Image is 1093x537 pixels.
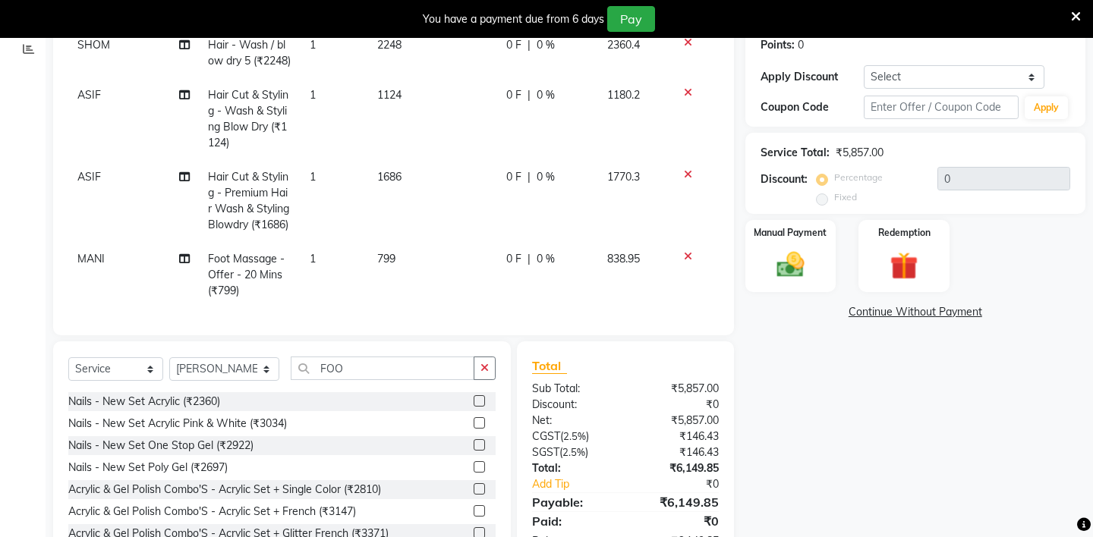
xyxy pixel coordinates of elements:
[208,38,291,68] span: Hair - Wash / blow dry 5 (₹2248)
[521,493,625,511] div: Payable:
[625,493,730,511] div: ₹6,149.85
[310,170,316,184] span: 1
[506,169,521,185] span: 0 F
[532,429,560,443] span: CGST
[761,99,864,115] div: Coupon Code
[864,96,1019,119] input: Enter Offer / Coupon Code
[836,145,884,161] div: ₹5,857.00
[521,397,625,413] div: Discount:
[537,169,555,185] span: 0 %
[77,252,105,265] span: MANI
[625,413,730,429] div: ₹5,857.00
[310,38,316,52] span: 1
[768,249,814,281] img: _cash.svg
[291,356,474,380] input: Search or Scan
[310,88,316,102] span: 1
[537,251,555,267] span: 0 %
[423,11,604,27] div: You have a payment due from 6 days
[537,87,555,103] span: 0 %
[68,394,220,410] div: Nails - New Set Acrylic (₹2360)
[68,416,287,432] div: Nails - New Set Acrylic Pink & White (₹3034)
[625,444,730,460] div: ₹146.43
[562,446,585,458] span: 2.5%
[68,504,356,520] div: Acrylic & Gel Polish Combo'S - Acrylic Set + French (₹3147)
[625,512,730,530] div: ₹0
[377,252,395,265] span: 799
[377,88,402,102] span: 1124
[532,445,559,459] span: SGST
[834,190,857,204] label: Fixed
[834,171,883,184] label: Percentage
[528,251,531,267] span: |
[761,69,864,85] div: Apply Discount
[521,460,625,476] div: Total:
[1025,96,1068,119] button: Apply
[77,88,101,102] span: ASIF
[607,6,655,32] button: Pay
[506,87,521,103] span: 0 F
[506,37,521,53] span: 0 F
[208,170,289,231] span: Hair Cut & Styling - Premium Hair Wash & Styling Blowdry (₹1686)
[761,37,795,53] div: Points:
[754,226,827,240] label: Manual Payment
[68,482,381,498] div: Acrylic & Gel Polish Combo'S - Acrylic Set + Single Color (₹2810)
[798,37,804,53] div: 0
[68,460,228,476] div: Nails - New Set Poly Gel (₹2697)
[521,476,643,492] a: Add Tip
[521,381,625,397] div: Sub Total:
[625,397,730,413] div: ₹0
[761,171,808,187] div: Discount:
[625,460,730,476] div: ₹6,149.85
[377,38,402,52] span: 2248
[607,88,640,102] span: 1180.2
[528,87,531,103] span: |
[532,358,567,374] span: Total
[625,381,730,397] div: ₹5,857.00
[748,304,1082,320] a: Continue Without Payment
[310,252,316,265] span: 1
[563,430,586,442] span: 2.5%
[878,226,931,240] label: Redemption
[68,438,254,454] div: Nails - New Set One Stop Gel (₹2922)
[506,251,521,267] span: 0 F
[528,37,531,53] span: |
[208,252,285,297] span: Foot Massage - Offer - 20 Mins (₹799)
[77,38,110,52] span: SHOM
[521,512,625,530] div: Paid:
[521,429,625,444] div: ( )
[881,249,927,284] img: _gift.svg
[521,444,625,460] div: ( )
[761,145,830,161] div: Service Total:
[607,38,640,52] span: 2360.4
[377,170,402,184] span: 1686
[528,169,531,185] span: |
[625,429,730,444] div: ₹146.43
[643,476,730,492] div: ₹0
[208,88,288,149] span: Hair Cut & Styling - Wash & Styling Blow Dry (₹1124)
[607,170,640,184] span: 1770.3
[77,170,101,184] span: ASIF
[521,413,625,429] div: Net:
[607,252,640,265] span: 838.95
[537,37,555,53] span: 0 %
